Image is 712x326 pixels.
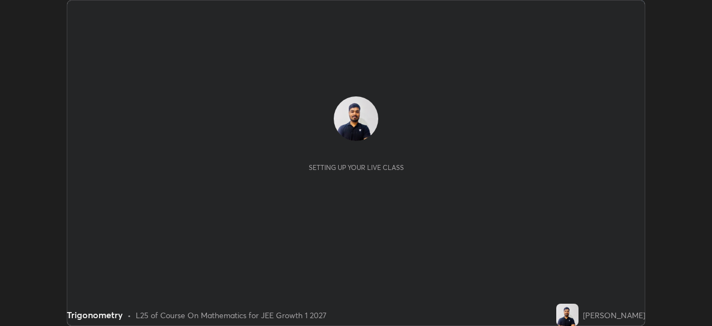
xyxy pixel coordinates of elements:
[309,163,404,172] div: Setting up your live class
[127,309,131,321] div: •
[67,308,123,322] div: Trigonometry
[556,304,578,326] img: 0425db9b9d434dbfb647facdce28cd27.jpg
[583,309,645,321] div: [PERSON_NAME]
[334,96,378,141] img: 0425db9b9d434dbfb647facdce28cd27.jpg
[136,309,327,321] div: L25 of Course On Mathematics for JEE Growth 1 2027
